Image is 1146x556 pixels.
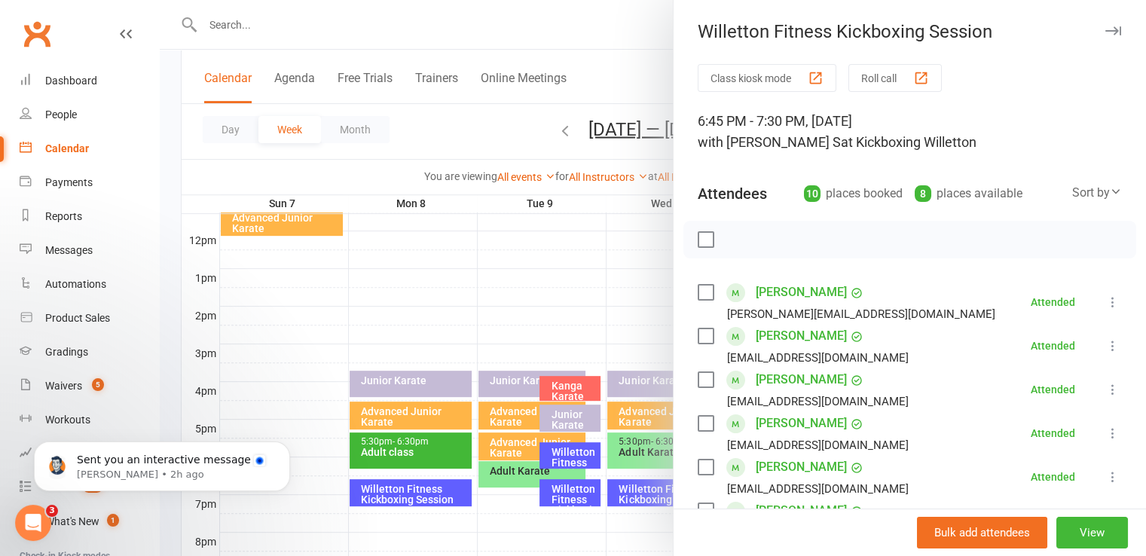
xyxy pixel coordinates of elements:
a: People [20,98,159,132]
a: Automations [20,267,159,301]
a: Dashboard [20,64,159,98]
div: places booked [804,183,903,204]
div: People [45,108,77,121]
iframe: Intercom live chat [15,505,51,541]
button: Bulk add attendees [917,517,1047,548]
div: Payments [45,176,93,188]
a: Workouts [20,403,159,437]
span: with [PERSON_NAME] S [698,134,841,150]
div: Attended [1031,341,1075,351]
div: [EMAIL_ADDRESS][DOMAIN_NAME] [727,392,909,411]
div: 10 [804,185,821,202]
iframe: Intercom notifications message [11,410,313,515]
div: Willetton Fitness Kickboxing Session [674,21,1146,42]
a: What's New1 [20,505,159,539]
div: What's New [45,515,99,527]
a: Messages [20,234,159,267]
span: at Kickboxing Willetton [841,134,976,150]
span: 1 [107,514,119,527]
a: Gradings [20,335,159,369]
div: Calendar [45,142,89,154]
a: [PERSON_NAME] [756,280,847,304]
a: [PERSON_NAME] [756,411,847,435]
div: Waivers [45,380,82,392]
div: [EMAIL_ADDRESS][DOMAIN_NAME] [727,348,909,368]
div: Attendees [698,183,767,204]
a: Reports [20,200,159,234]
div: places available [915,183,1022,204]
a: [PERSON_NAME] [756,368,847,392]
button: View [1056,517,1128,548]
button: Class kiosk mode [698,64,836,92]
div: Attended [1031,428,1075,438]
div: 6:45 PM - 7:30 PM, [DATE] [698,111,1122,153]
div: Reports [45,210,82,222]
div: Messages [45,244,93,256]
div: Product Sales [45,312,110,324]
span: 3 [46,505,58,517]
div: Dashboard [45,75,97,87]
div: [EMAIL_ADDRESS][DOMAIN_NAME] [727,479,909,499]
button: Roll call [848,64,942,92]
a: Calendar [20,132,159,166]
a: [PERSON_NAME] [756,499,847,523]
a: [PERSON_NAME] [756,455,847,479]
div: Sort by [1072,183,1122,203]
div: [EMAIL_ADDRESS][DOMAIN_NAME] [727,435,909,455]
div: [PERSON_NAME][EMAIL_ADDRESS][DOMAIN_NAME] [727,304,995,324]
div: Attended [1031,297,1075,307]
span: 5 [92,378,104,391]
a: Payments [20,166,159,200]
div: Gradings [45,346,88,358]
div: Automations [45,278,106,290]
div: Attended [1031,384,1075,395]
a: Waivers 5 [20,369,159,403]
div: Attended [1031,472,1075,482]
div: 8 [915,185,931,202]
a: Clubworx [18,15,56,53]
a: [PERSON_NAME] [756,324,847,348]
a: Product Sales [20,301,159,335]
